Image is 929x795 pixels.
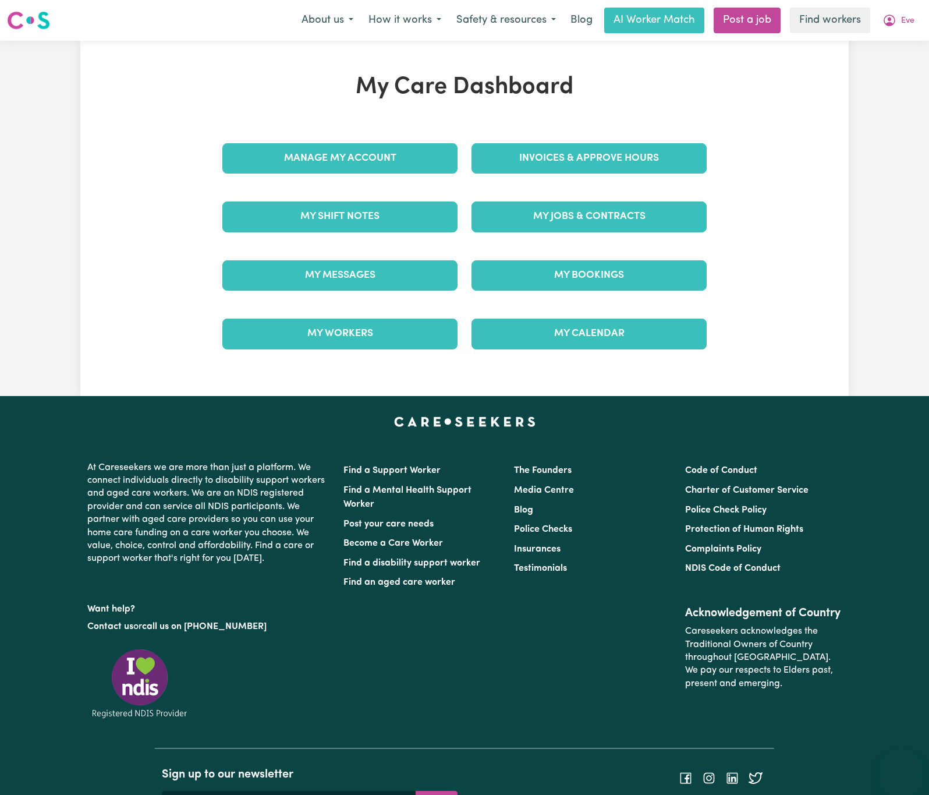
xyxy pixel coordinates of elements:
a: Find workers [790,8,870,33]
p: Careseekers acknowledges the Traditional Owners of Country throughout [GEOGRAPHIC_DATA]. We pay o... [685,620,842,695]
a: Post a job [714,8,781,33]
a: Testimonials [514,564,567,573]
a: Complaints Policy [685,545,761,554]
button: Safety & resources [449,8,563,33]
a: Blog [563,8,600,33]
a: Code of Conduct [685,466,757,475]
img: Registered NDIS provider [87,647,192,720]
a: Follow Careseekers on Facebook [679,773,693,782]
img: Careseekers logo [7,10,50,31]
a: Charter of Customer Service [685,486,809,495]
p: At Careseekers we are more than just a platform. We connect individuals directly to disability su... [87,457,329,570]
a: Follow Careseekers on Instagram [702,773,716,782]
a: Media Centre [514,486,574,495]
a: The Founders [514,466,572,475]
p: Want help? [87,598,329,616]
a: My Bookings [471,260,707,291]
p: or [87,616,329,638]
a: Careseekers logo [7,7,50,34]
a: Find a Support Worker [343,466,441,475]
a: My Calendar [471,319,707,349]
a: Invoices & Approve Hours [471,143,707,174]
button: My Account [875,8,922,33]
iframe: Button to launch messaging window [882,748,920,786]
a: Follow Careseekers on LinkedIn [725,773,739,782]
a: Follow Careseekers on Twitter [749,773,763,782]
a: Police Checks [514,525,572,534]
a: Protection of Human Rights [685,525,803,534]
a: Blog [514,506,533,515]
a: Become a Care Worker [343,539,443,548]
a: Contact us [87,622,133,631]
span: Eve [901,15,914,27]
button: How it works [361,8,449,33]
h2: Acknowledgement of Country [685,606,842,620]
a: NDIS Code of Conduct [685,564,781,573]
a: My Jobs & Contracts [471,202,707,232]
a: Find a disability support worker [343,559,480,568]
a: Find an aged care worker [343,578,455,587]
a: AI Worker Match [604,8,704,33]
a: Manage My Account [222,143,458,174]
button: About us [294,8,361,33]
a: My Workers [222,319,458,349]
h1: My Care Dashboard [215,73,714,101]
a: Insurances [514,545,561,554]
a: Post your care needs [343,520,434,529]
a: Police Check Policy [685,506,767,515]
a: Careseekers home page [394,417,536,426]
a: My Messages [222,260,458,291]
a: My Shift Notes [222,202,458,232]
h2: Sign up to our newsletter [162,768,458,782]
a: Find a Mental Health Support Worker [343,486,471,509]
a: call us on [PHONE_NUMBER] [142,622,267,631]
